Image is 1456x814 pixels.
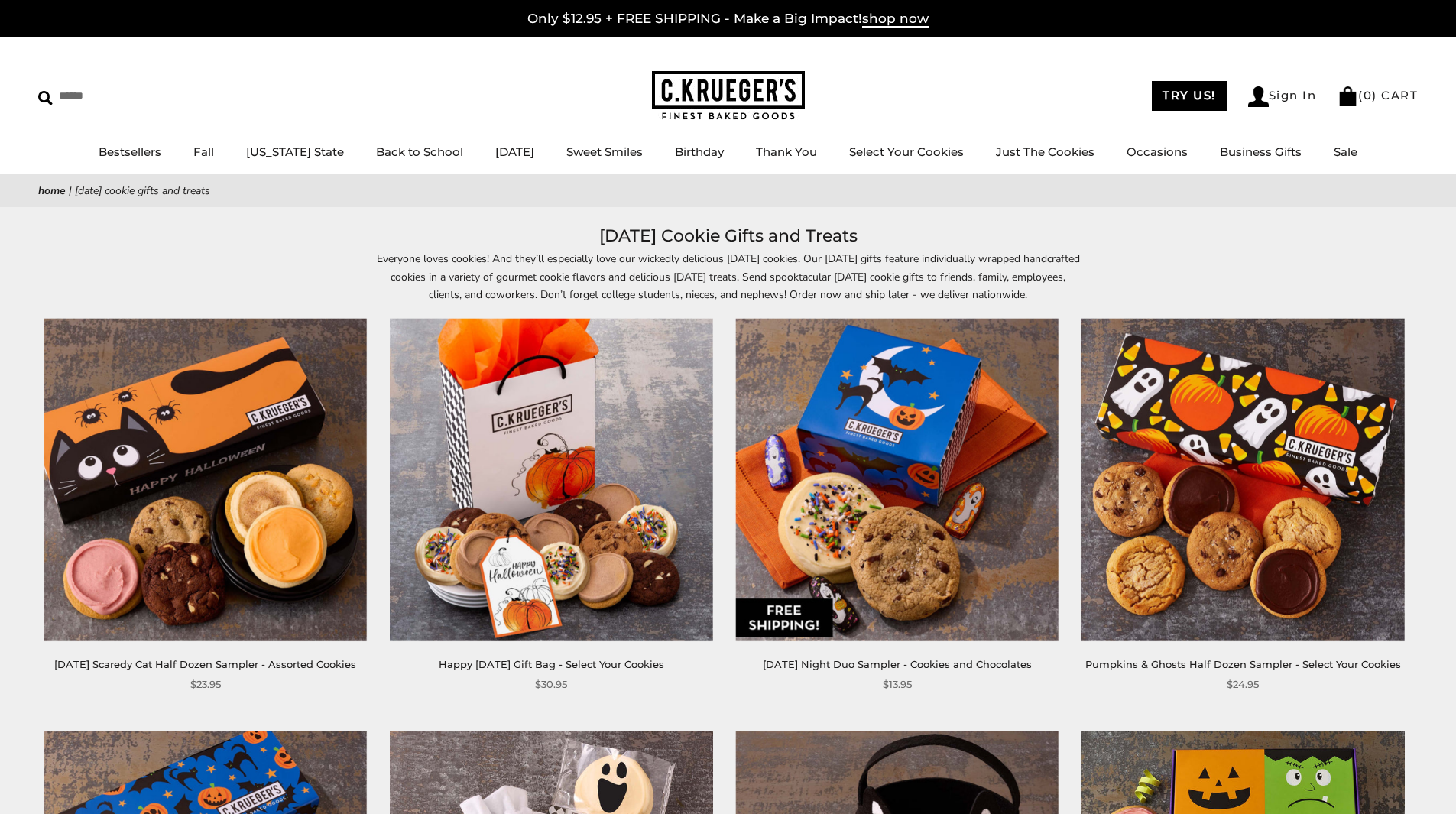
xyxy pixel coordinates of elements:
img: Halloween Scaredy Cat Half Dozen Sampler - Assorted Cookies [44,319,367,641]
a: Thank You [756,144,817,159]
a: Pumpkins & Ghosts Half Dozen Sampler - Select Your Cookies [1085,658,1401,670]
span: | [69,183,72,198]
input: Search [38,84,220,108]
a: [DATE] Night Duo Sampler - Cookies and Chocolates [763,658,1032,670]
img: Pumpkins & Ghosts Half Dozen Sampler - Select Your Cookies [1081,319,1404,641]
nav: breadcrumbs [38,182,1418,199]
img: Account [1248,86,1269,107]
a: Birthday [675,144,724,159]
span: shop now [862,11,929,28]
a: Only $12.95 + FREE SHIPPING - Make a Big Impact!shop now [527,11,929,28]
a: [DATE] Scaredy Cat Half Dozen Sampler - Assorted Cookies [54,658,356,670]
a: [US_STATE] State [246,144,344,159]
a: (0) CART [1338,88,1418,102]
span: $24.95 [1227,676,1259,692]
a: Sweet Smiles [566,144,643,159]
a: Just The Cookies [996,144,1094,159]
img: Happy Halloween Gift Bag - Select Your Cookies [390,319,712,641]
img: Bag [1338,86,1358,106]
a: Select Your Cookies [849,144,964,159]
a: Sale [1334,144,1357,159]
a: Happy [DATE] Gift Bag - Select Your Cookies [439,658,664,670]
h1: [DATE] Cookie Gifts and Treats [61,222,1395,250]
span: 0 [1364,88,1373,102]
a: Business Gifts [1220,144,1302,159]
span: $23.95 [190,676,221,692]
a: TRY US! [1152,81,1227,111]
img: C.KRUEGER'S [652,71,805,121]
a: Sign In [1248,86,1317,107]
span: $13.95 [883,676,912,692]
a: Occasions [1127,144,1188,159]
p: Everyone loves cookies! And they’ll especially love our wickedly delicious [DATE] cookies. Our [D... [377,250,1080,303]
span: [DATE] Cookie Gifts and Treats [75,183,210,198]
a: [DATE] [495,144,534,159]
a: Fall [193,144,214,159]
img: Search [38,91,53,105]
img: Halloween Night Duo Sampler - Cookies and Chocolates [736,319,1059,641]
a: Home [38,183,66,198]
a: Bestsellers [99,144,161,159]
a: Back to School [376,144,463,159]
span: $30.95 [535,676,567,692]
